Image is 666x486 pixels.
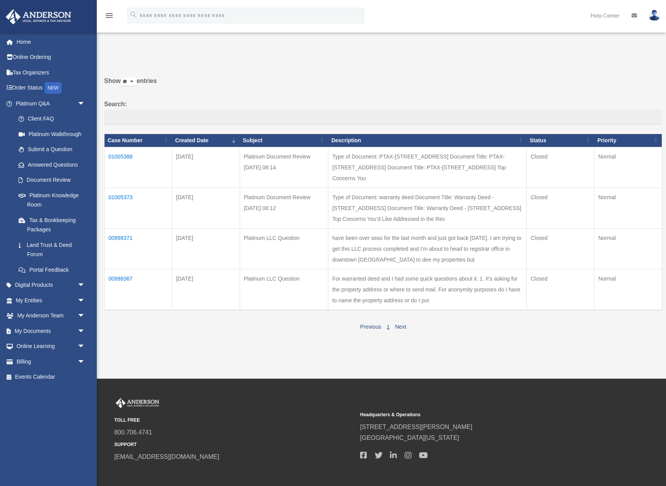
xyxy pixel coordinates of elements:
[527,269,594,310] td: Closed
[77,293,93,308] span: arrow_drop_down
[5,50,97,65] a: Online Ordering
[5,354,97,369] a: Billingarrow_drop_down
[45,82,62,94] div: NEW
[5,369,97,385] a: Events Calendar
[11,111,93,127] a: Client FAQ
[104,76,662,94] label: Show entries
[360,411,601,419] small: Headquarters & Operations
[328,134,527,147] th: Description: activate to sort column ascending
[527,188,594,228] td: Closed
[386,324,390,330] a: 1
[395,324,406,330] a: Next
[11,126,93,142] a: Platinum Walkthrough
[77,96,93,112] span: arrow_drop_down
[172,228,240,269] td: [DATE]
[114,416,355,424] small: TOLL FREE
[121,78,137,86] select: Showentries
[77,277,93,293] span: arrow_drop_down
[594,188,662,228] td: Normal
[105,134,172,147] th: Case Number: activate to sort column ascending
[240,147,328,188] td: Platinum Document Review [DATE] 08:14
[114,441,355,449] small: SUPPORT
[5,293,97,308] a: My Entitiesarrow_drop_down
[5,96,93,111] a: Platinum Q&Aarrow_drop_down
[104,99,662,124] label: Search:
[594,228,662,269] td: Normal
[5,323,97,339] a: My Documentsarrow_drop_down
[11,237,93,262] a: Land Trust & Deed Forum
[11,142,93,157] a: Submit a Question
[129,10,138,19] i: search
[328,147,527,188] td: Type of Document: PTAX-[STREET_ADDRESS] Document Title: PTAX-[STREET_ADDRESS] Document Title: PTA...
[77,323,93,339] span: arrow_drop_down
[328,228,527,269] td: have been over seas for the last month and just got back [DATE]. I am trying to get this LLC proc...
[5,34,97,50] a: Home
[105,11,114,20] i: menu
[105,188,172,228] td: 01005373
[104,110,662,124] input: Search:
[11,262,93,277] a: Portal Feedback
[114,398,161,408] img: Anderson Advisors Platinum Portal
[5,277,97,293] a: Digital Productsarrow_drop_down
[328,269,527,310] td: For warranted deed and I had some quick questions about it. 1. It’s asking for the property addre...
[172,269,240,310] td: [DATE]
[360,434,459,441] a: [GEOGRAPHIC_DATA][US_STATE]
[3,9,74,24] img: Anderson Advisors Platinum Portal
[240,134,328,147] th: Subject: activate to sort column ascending
[5,308,97,324] a: My Anderson Teamarrow_drop_down
[105,228,172,269] td: 00998371
[11,157,89,172] a: Answered Questions
[77,308,93,324] span: arrow_drop_down
[11,172,93,188] a: Document Review
[594,147,662,188] td: Normal
[594,134,662,147] th: Priority: activate to sort column ascending
[527,228,594,269] td: Closed
[172,188,240,228] td: [DATE]
[527,134,594,147] th: Status: activate to sort column ascending
[114,429,152,436] a: 800.706.4741
[11,188,93,212] a: Platinum Knowledge Room
[11,212,93,237] a: Tax & Bookkeeping Packages
[328,188,527,228] td: Type of Document: warranty deed Document Title: Warranty Deed - [STREET_ADDRESS] Document Title: ...
[240,188,328,228] td: Platinum Document Review [DATE] 08:12
[240,228,328,269] td: Platinum LLC Question
[594,269,662,310] td: Normal
[360,324,381,330] a: Previous
[105,147,172,188] td: 01005388
[114,453,219,460] a: [EMAIL_ADDRESS][DOMAIN_NAME]
[77,354,93,370] span: arrow_drop_down
[172,147,240,188] td: [DATE]
[240,269,328,310] td: Platinum LLC Question
[105,14,114,20] a: menu
[527,147,594,188] td: Closed
[5,80,97,96] a: Order StatusNEW
[649,10,660,21] img: User Pic
[105,269,172,310] td: 00998367
[5,65,97,80] a: Tax Organizers
[5,339,97,354] a: Online Learningarrow_drop_down
[360,424,472,430] a: [STREET_ADDRESS][PERSON_NAME]
[172,134,240,147] th: Created Date: activate to sort column ascending
[77,339,93,355] span: arrow_drop_down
